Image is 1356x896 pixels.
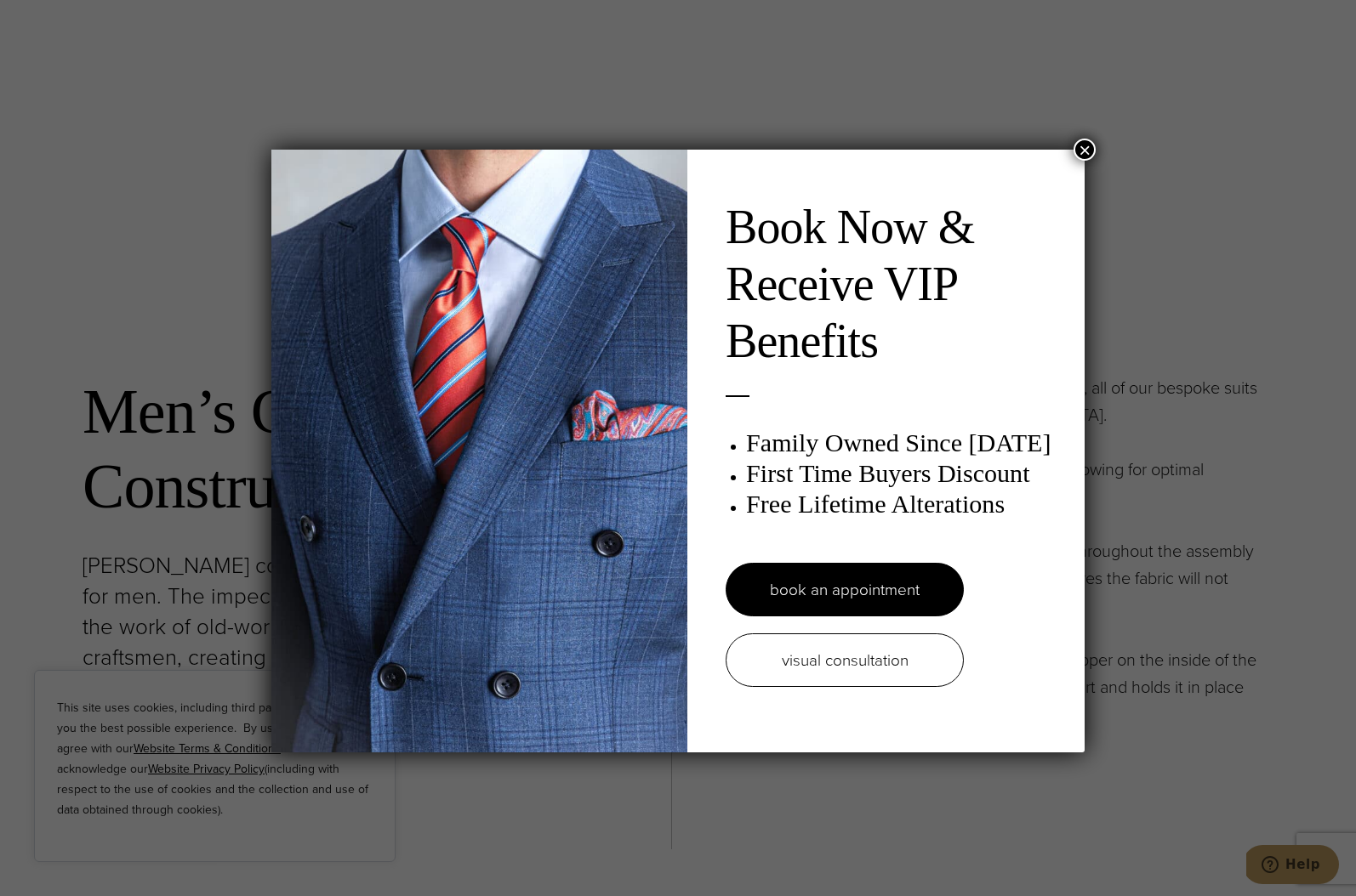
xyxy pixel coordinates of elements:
a: book an appointment [726,563,964,616]
span: Help [39,12,74,27]
h3: Family Owned Since [DATE] [746,428,1068,458]
a: visual consultation [726,633,964,687]
h3: First Time Buyers Discount [746,458,1068,489]
h3: Free Lifetime Alterations [746,489,1068,519]
h2: Book Now & Receive VIP Benefits [726,199,1068,371]
button: Close [1074,139,1096,161]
